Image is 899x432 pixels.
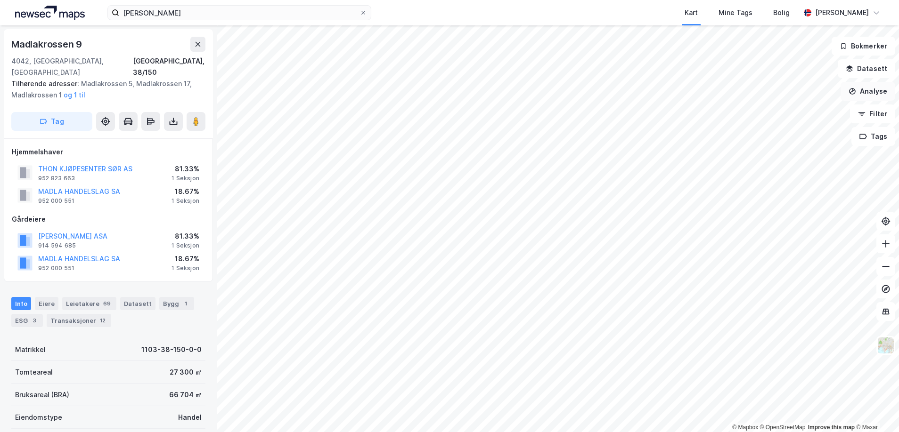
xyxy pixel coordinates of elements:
button: Tags [851,127,895,146]
button: Bokmerker [832,37,895,56]
div: Leietakere [62,297,116,310]
div: Mine Tags [719,7,752,18]
div: Gårdeiere [12,214,205,225]
div: 952 000 551 [38,264,74,272]
div: 81.33% [172,231,199,242]
div: Eiere [35,297,58,310]
div: 3 [30,316,39,325]
div: 1 Seksjon [172,242,199,249]
div: Bolig [773,7,790,18]
div: 27 300 ㎡ [170,367,202,378]
img: Z [877,336,895,354]
div: 1 Seksjon [172,197,199,205]
div: Madlakrossen 9 [11,37,84,52]
iframe: Chat Widget [852,387,899,432]
span: Tilhørende adresser: [11,80,81,88]
div: 1 Seksjon [172,264,199,272]
div: Hjemmelshaver [12,146,205,158]
div: Kontrollprogram for chat [852,387,899,432]
div: Kart [685,7,698,18]
div: 12 [98,316,107,325]
div: 952 823 663 [38,175,75,182]
div: ESG [11,314,43,327]
div: Handel [178,412,202,423]
div: 81.33% [172,163,199,175]
div: 66 704 ㎡ [169,389,202,400]
div: Transaksjoner [47,314,111,327]
img: logo.a4113a55bc3d86da70a041830d287a7e.svg [15,6,85,20]
a: Mapbox [732,424,758,431]
div: 18.67% [172,253,199,264]
input: Søk på adresse, matrikkel, gårdeiere, leietakere eller personer [119,6,360,20]
div: [GEOGRAPHIC_DATA], 38/150 [133,56,205,78]
div: 1 Seksjon [172,175,199,182]
div: Bruksareal (BRA) [15,389,69,400]
div: [PERSON_NAME] [815,7,869,18]
div: Eiendomstype [15,412,62,423]
div: Datasett [120,297,155,310]
button: Analyse [841,82,895,101]
div: 1103-38-150-0-0 [141,344,202,355]
button: Filter [850,104,895,123]
div: Bygg [159,297,194,310]
div: Madlakrossen 5, Madlakrossen 17, Madlakrossen 1 [11,78,198,101]
a: Improve this map [808,424,855,431]
a: OpenStreetMap [760,424,806,431]
div: 952 000 551 [38,197,74,205]
button: Tag [11,112,92,131]
div: 4042, [GEOGRAPHIC_DATA], [GEOGRAPHIC_DATA] [11,56,133,78]
div: Info [11,297,31,310]
div: 18.67% [172,186,199,197]
div: 914 594 685 [38,242,76,249]
button: Datasett [838,59,895,78]
div: 1 [181,299,190,308]
div: Matrikkel [15,344,46,355]
div: Tomteareal [15,367,53,378]
div: 69 [101,299,113,308]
